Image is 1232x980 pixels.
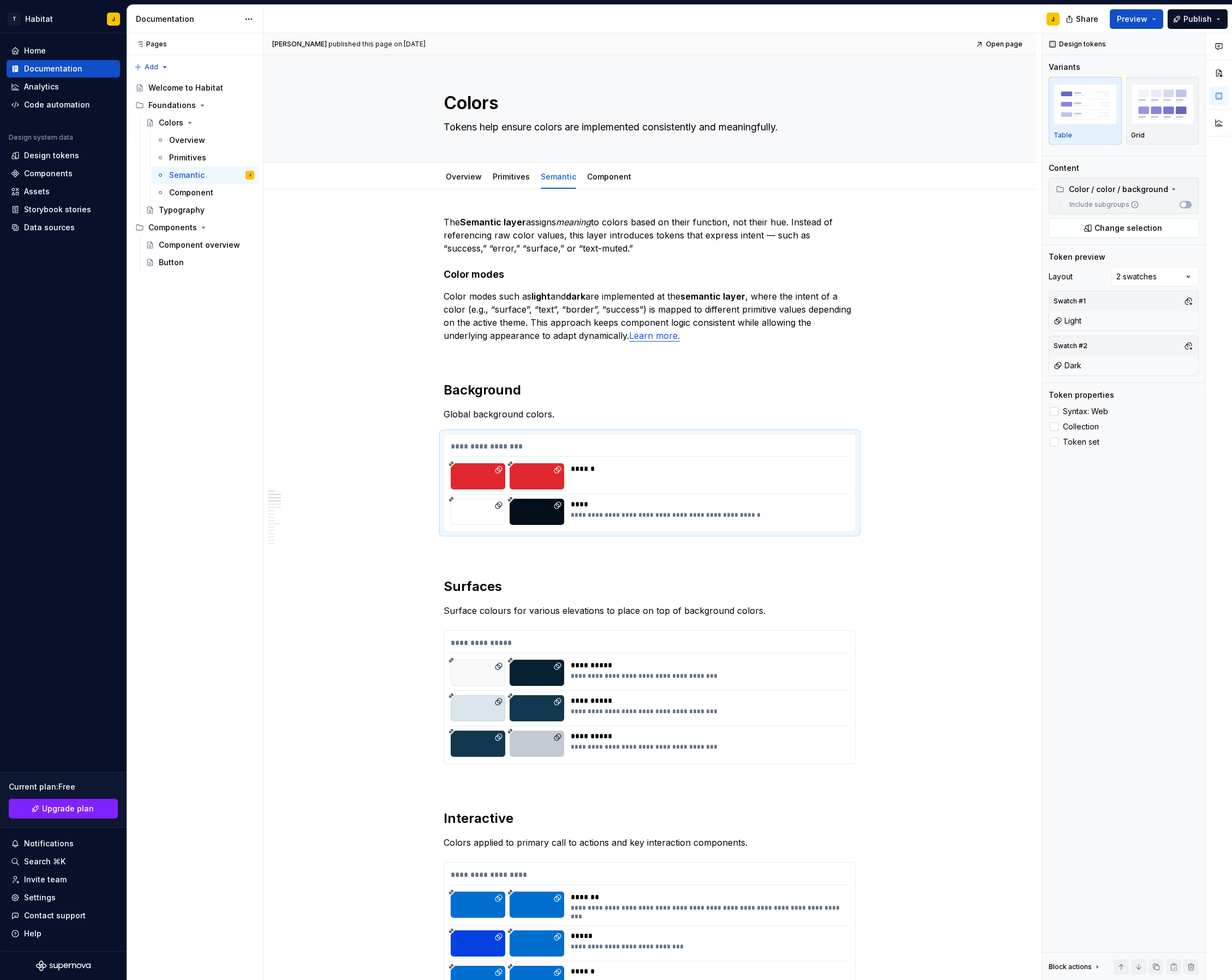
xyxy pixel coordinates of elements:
div: Contact support [24,910,86,921]
button: THabitatJ [2,7,124,31]
p: Table [1054,131,1072,140]
span: Upgrade plan [42,803,94,814]
div: T [8,13,21,26]
span: Preview [1117,14,1147,25]
em: meaning [556,217,591,228]
a: Components [7,165,120,182]
div: J [112,15,115,23]
div: J [249,170,251,181]
a: Component overview [141,236,259,254]
a: Design tokens [7,147,120,164]
div: Foundations [131,97,259,114]
h2: Background [444,381,856,399]
span: Change selection [1095,223,1162,234]
button: Contact support [7,907,120,924]
div: Semantic [536,165,581,188]
a: Colors [141,114,259,132]
a: Code automation [7,96,120,113]
a: Component [152,184,259,201]
img: placeholder [1054,84,1117,124]
div: Component [169,187,213,198]
button: placeholderGrid [1126,77,1199,145]
div: Button [159,257,184,268]
textarea: Colors [441,90,854,116]
div: Design tokens [24,150,79,161]
div: Pages [131,40,167,49]
a: Overview [152,132,259,149]
a: Storybook stories [7,201,120,218]
div: Settings [24,892,56,903]
button: Help [7,925,120,942]
button: Publish [1168,9,1228,29]
h4: Color modes [444,268,856,281]
label: Include subgroups [1065,200,1139,209]
div: Component overview [159,240,240,250]
div: Foundations [148,100,196,111]
div: Swatch #1 [1051,294,1088,309]
a: Typography [141,201,259,219]
div: Components [131,219,259,236]
a: Primitives [493,172,530,181]
div: Variants [1049,62,1080,73]
div: Block actions [1049,959,1102,975]
div: published this page on [DATE] [328,40,426,49]
strong: Semantic layer [460,217,526,228]
button: Change selection [1049,218,1199,238]
div: Documentation [136,14,239,25]
div: Invite team [24,874,67,885]
div: Habitat [25,14,53,25]
div: Search ⌘K [24,856,65,867]
div: Code automation [24,99,90,110]
div: Components [148,222,197,233]
div: Page tree [131,79,259,271]
span: Add [145,63,158,71]
a: Open page [972,37,1027,52]
div: Color / color / background [1051,181,1196,198]
a: Button [141,254,259,271]
div: Analytics [24,81,59,92]
a: Settings [7,889,120,906]
a: Documentation [7,60,120,77]
h2: Interactive [444,810,856,827]
textarea: Tokens help ensure colors are implemented consistently and meaningfully. [441,118,854,136]
span: Open page [986,40,1022,49]
div: Dark [1054,360,1081,371]
a: SemanticJ [152,166,259,184]
button: Add [131,59,172,75]
a: Learn more. [629,330,680,341]
div: Overview [169,135,205,146]
p: Global background colors. [444,408,856,421]
div: Home [24,45,46,56]
div: Swatch #2 [1051,338,1090,354]
div: J [1051,15,1055,23]
div: Assets [24,186,50,197]
p: The assigns to colors based on their function, not their hue. Instead of referencing raw color va... [444,216,856,255]
div: Layout [1049,271,1073,282]
div: Notifications [24,838,74,849]
div: Data sources [24,222,75,233]
button: Upgrade plan [9,799,118,818]
a: Assets [7,183,120,200]
button: Notifications [7,835,120,852]
div: Primitives [488,165,534,188]
h2: Surfaces [444,578,856,595]
span: Share [1076,14,1098,25]
span: Syntax: Web [1063,407,1108,416]
div: Components [24,168,73,179]
div: Welcome to Habitat [148,82,223,93]
a: Home [7,42,120,59]
div: Help [24,928,41,939]
p: Surface colours for various elevations to place on top of background colors. [444,604,856,617]
div: Colors [159,117,183,128]
svg: Supernova Logo [36,960,91,971]
strong: light [531,291,551,302]
img: placeholder [1131,84,1194,124]
div: Token preview [1049,252,1105,262]
span: Collection [1063,422,1099,431]
a: Welcome to Habitat [131,79,259,97]
p: Color modes such as and are implemented at the , where the intent of a color (e.g., “surface”, “t... [444,290,856,342]
div: Typography [159,205,205,216]
div: Current plan : Free [9,781,118,792]
button: Preview [1110,9,1163,29]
